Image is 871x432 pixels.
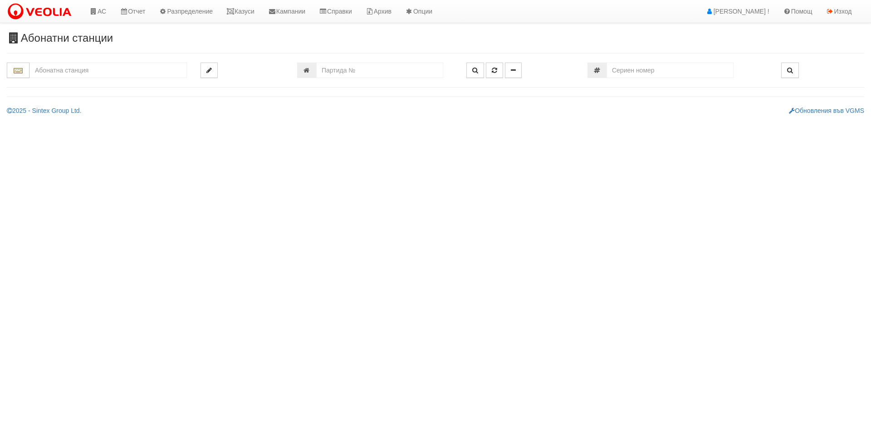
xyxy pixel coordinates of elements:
input: Партида № [316,63,443,78]
input: Сериен номер [607,63,734,78]
img: VeoliaLogo.png [7,2,76,21]
h3: Абонатни станции [7,32,864,44]
input: Абонатна станция [29,63,187,78]
a: Обновления във VGMS [789,107,864,114]
a: 2025 - Sintex Group Ltd. [7,107,82,114]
